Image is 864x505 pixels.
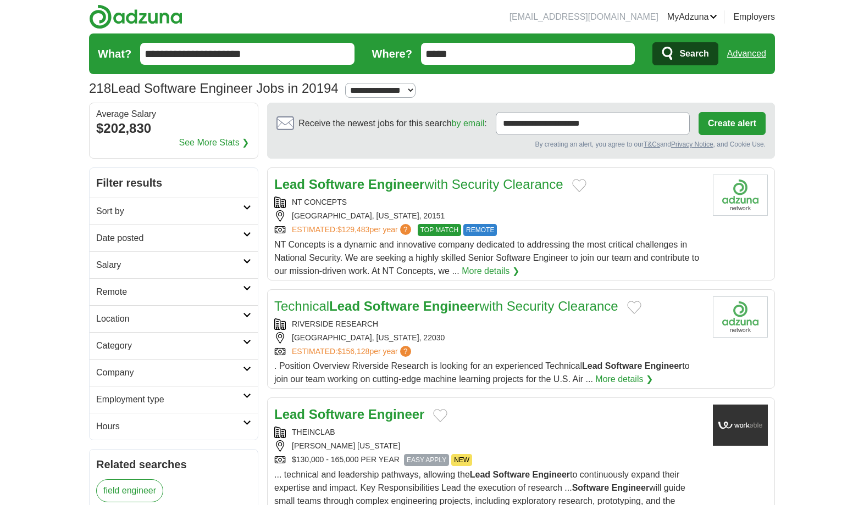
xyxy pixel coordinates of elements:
[509,10,658,24] li: [EMAIL_ADDRESS][DOMAIN_NAME]
[96,312,243,326] h2: Location
[713,405,768,446] img: Company logo
[493,470,530,479] strong: Software
[400,224,411,235] span: ?
[451,454,472,466] span: NEW
[671,141,713,148] a: Privacy Notice
[274,454,704,466] div: $130,000 - 165,000 PER YEAR
[667,10,718,24] a: MyAdzuna
[90,278,258,305] a: Remote
[582,361,602,371] strong: Lead
[595,373,653,386] a: More details ❯
[372,46,412,62] label: Where?
[274,407,305,422] strong: Lead
[274,299,618,313] a: TechnicalLead Software Engineerwith Security Clearance
[699,112,766,135] button: Create alert
[96,393,243,406] h2: Employment type
[423,299,480,313] strong: Engineer
[713,296,768,338] img: Riverside Research logo
[612,483,649,492] strong: Engineer
[274,177,305,192] strong: Lead
[679,43,708,65] span: Search
[572,483,610,492] strong: Software
[727,43,766,65] a: Advanced
[645,361,682,371] strong: Engineer
[713,175,768,216] img: Company logo
[274,240,699,276] span: NT Concepts is a dynamic and innovative company dedicated to addressing the most critical challen...
[452,119,485,128] a: by email
[337,347,369,356] span: $156,128
[90,305,258,332] a: Location
[96,366,243,379] h2: Company
[90,332,258,359] a: Category
[274,361,690,384] span: . Position Overview Riverside Research is looking for an experienced Technical to join our team w...
[96,339,243,352] h2: Category
[627,301,641,314] button: Add to favorite jobs
[533,470,570,479] strong: Engineer
[274,177,563,192] a: Lead Software Engineerwith Security Clearance
[309,177,364,192] strong: Software
[298,117,486,130] span: Receive the newest jobs for this search :
[274,332,704,344] div: [GEOGRAPHIC_DATA], [US_STATE], 22030
[89,4,182,29] img: Adzuna logo
[96,232,243,245] h2: Date posted
[329,299,360,313] strong: Lead
[96,479,163,502] a: field engineer
[418,224,461,236] span: TOP MATCH
[90,168,258,198] h2: Filter results
[96,420,243,433] h2: Hours
[605,361,643,371] strong: Software
[364,299,419,313] strong: Software
[274,427,704,438] div: THEINCLAB
[98,46,131,62] label: What?
[96,456,251,473] h2: Related searches
[96,259,243,272] h2: Salary
[274,407,424,422] a: Lead Software Engineer
[89,78,111,98] span: 218
[90,359,258,386] a: Company
[309,407,364,422] strong: Software
[368,177,425,192] strong: Engineer
[404,454,449,466] span: EASY APPLY
[572,179,586,192] button: Add to favorite jobs
[90,251,258,278] a: Salary
[90,386,258,413] a: Employment type
[292,319,378,328] a: RIVERSIDE RESEARCH
[96,205,243,218] h2: Sort by
[652,42,718,65] button: Search
[179,136,250,149] a: See More Stats ❯
[274,197,704,208] div: NT CONCEPTS
[274,210,704,222] div: [GEOGRAPHIC_DATA], [US_STATE], 20151
[96,119,251,138] div: $202,830
[463,224,497,236] span: REMOTE
[462,265,519,278] a: More details ❯
[96,285,243,299] h2: Remote
[292,346,413,357] a: ESTIMATED:$156,128per year?
[400,346,411,357] span: ?
[470,470,490,479] strong: Lead
[433,409,447,422] button: Add to favorite jobs
[644,141,660,148] a: T&Cs
[89,81,339,96] h1: Lead Software Engineer Jobs in 20194
[368,407,425,422] strong: Engineer
[96,110,251,119] div: Average Salary
[733,10,775,24] a: Employers
[337,225,369,234] span: $129,483
[276,139,766,149] div: By creating an alert, you agree to our and , and Cookie Use.
[274,440,704,452] div: [PERSON_NAME] [US_STATE]
[90,413,258,440] a: Hours
[292,224,413,236] a: ESTIMATED:$129,483per year?
[90,225,258,251] a: Date posted
[90,198,258,225] a: Sort by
